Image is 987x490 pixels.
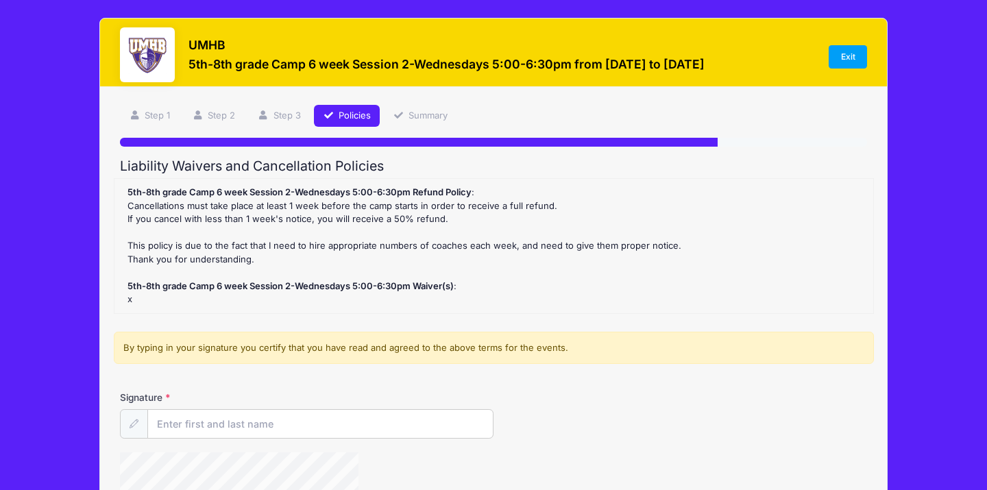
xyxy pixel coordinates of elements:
[829,45,867,69] a: Exit
[120,105,179,127] a: Step 1
[384,105,456,127] a: Summary
[121,186,866,306] div: : Cancellations must take place at least 1 week before the camp starts in order to receive a full...
[127,280,454,291] strong: 5th-8th grade Camp 6 week Session 2-Wednesdays 5:00-6:30pm Waiver(s)
[114,332,874,365] div: By typing in your signature you certify that you have read and agreed to the above terms for the ...
[184,105,245,127] a: Step 2
[249,105,310,127] a: Step 3
[120,391,306,404] label: Signature
[147,409,493,439] input: Enter first and last name
[120,158,867,174] h2: Liability Waivers and Cancellation Policies
[188,38,705,52] h3: UMHB
[127,186,472,197] strong: 5th-8th grade Camp 6 week Session 2-Wednesdays 5:00-6:30pm Refund Policy
[188,57,705,71] h3: 5th-8th grade Camp 6 week Session 2-Wednesdays 5:00-6:30pm from [DATE] to [DATE]
[314,105,380,127] a: Policies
